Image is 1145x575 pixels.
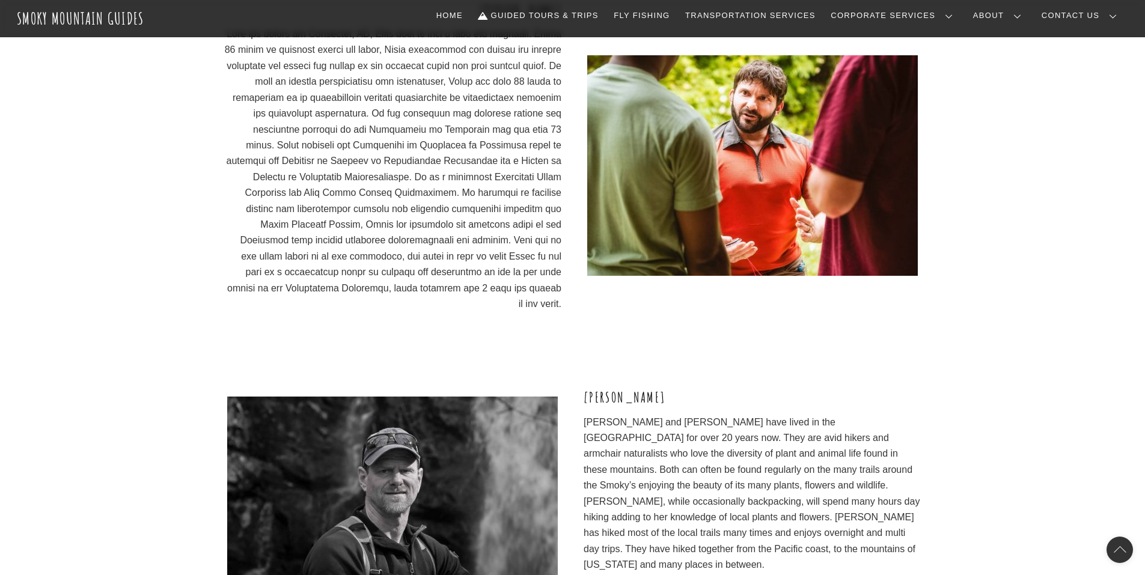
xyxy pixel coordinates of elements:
[587,55,918,276] img: 4TFknCce-min
[1037,3,1126,28] a: Contact Us
[609,3,674,28] a: Fly Fishing
[584,388,921,407] h3: [PERSON_NAME]
[826,3,962,28] a: Corporate Services
[224,26,561,312] p: Lore ips dolors am Consectet, AD, Elits doei te inci u labo etd magnaali. Enima 86 minim ve quisn...
[17,8,144,28] a: Smoky Mountain Guides
[584,415,921,573] p: [PERSON_NAME] and [PERSON_NAME] have lived in the [GEOGRAPHIC_DATA] for over 20 years now. They a...
[474,3,603,28] a: Guided Tours & Trips
[432,3,468,28] a: Home
[968,3,1031,28] a: About
[680,3,820,28] a: Transportation Services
